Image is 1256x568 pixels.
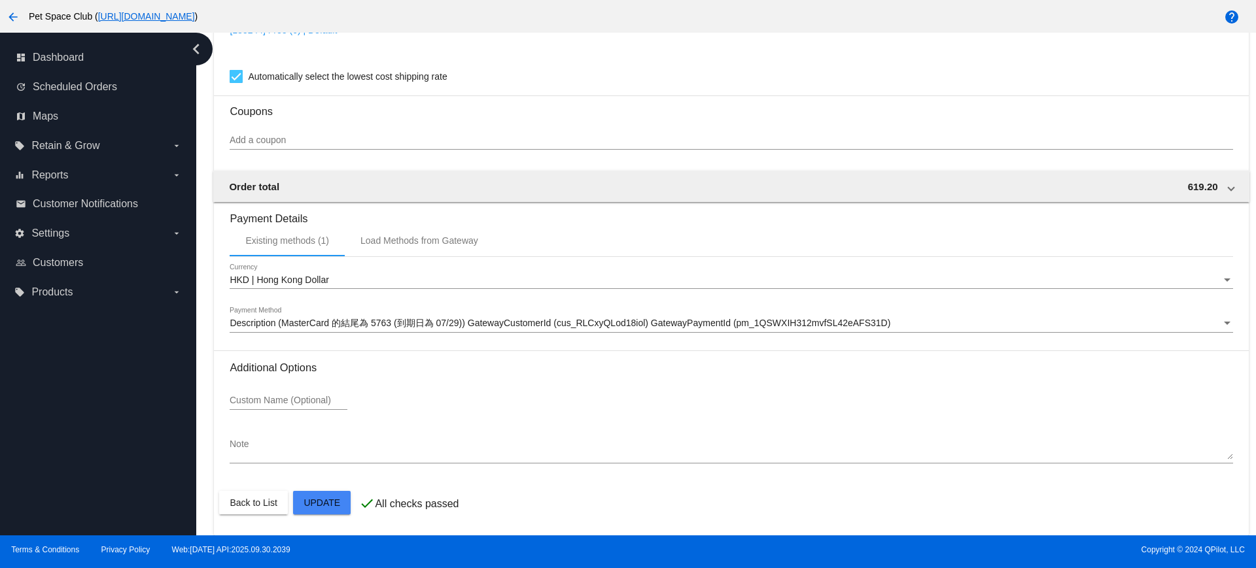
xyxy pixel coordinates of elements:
input: Custom Name (Optional) [230,395,347,406]
span: 619.20 [1188,181,1218,192]
mat-select: Payment Method [230,318,1232,329]
a: Terms & Conditions [11,545,79,554]
mat-icon: arrow_back [5,9,21,25]
i: people_outline [16,258,26,268]
i: arrow_drop_down [171,228,182,239]
span: Automatically select the lowest cost shipping rate [248,69,447,84]
i: chevron_left [186,39,207,59]
span: Back to List [230,497,277,508]
p: All checks passed [375,498,459,510]
i: update [16,82,26,92]
i: dashboard [16,52,26,63]
button: Update [293,491,351,514]
mat-icon: check [359,495,375,511]
input: Add a coupon [230,135,1232,146]
h3: Payment Details [230,203,1232,225]
mat-icon: help [1224,9,1240,25]
a: people_outline Customers [16,252,182,273]
span: Reports [31,169,68,181]
i: map [16,111,26,122]
a: Web:[DATE] API:2025.09.30.2039 [172,545,290,554]
a: Privacy Policy [101,545,150,554]
div: Load Methods from Gateway [360,235,478,246]
i: local_offer [14,287,25,297]
i: email [16,199,26,209]
h3: Coupons [230,95,1232,118]
a: update Scheduled Orders [16,76,182,97]
span: Update [304,497,340,508]
i: local_offer [14,141,25,151]
mat-expansion-panel-header: Order total 619.20 [213,171,1249,202]
i: equalizer [14,170,25,180]
a: email Customer Notifications [16,193,182,214]
span: HKD | Hong Kong Dollar [230,275,328,285]
span: Products [31,286,73,298]
i: arrow_drop_down [171,141,182,151]
span: Pet Space Club ( ) [29,11,198,22]
span: Copyright © 2024 QPilot, LLC [639,545,1245,554]
i: settings [14,228,25,239]
span: Customers [33,257,83,269]
mat-select: Currency [230,275,1232,286]
span: Maps [33,110,58,122]
span: Dashboard [33,52,84,63]
span: Order total [229,181,279,192]
h3: Additional Options [230,361,1232,374]
a: dashboard Dashboard [16,47,182,68]
span: Description (MasterCard 的結尾為 5763 (到期日為 07/29)) GatewayCustomerId (cus_RLCxyQLod18iol) GatewayPay... [230,318,890,328]
span: Scheduled Orders [33,81,117,93]
i: arrow_drop_down [171,170,182,180]
button: Back to List [219,491,287,514]
i: arrow_drop_down [171,287,182,297]
a: [URL][DOMAIN_NAME] [98,11,195,22]
span: Customer Notifications [33,198,138,210]
a: map Maps [16,106,182,127]
span: Retain & Grow [31,140,99,152]
span: Settings [31,227,69,239]
div: Existing methods (1) [245,235,329,246]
